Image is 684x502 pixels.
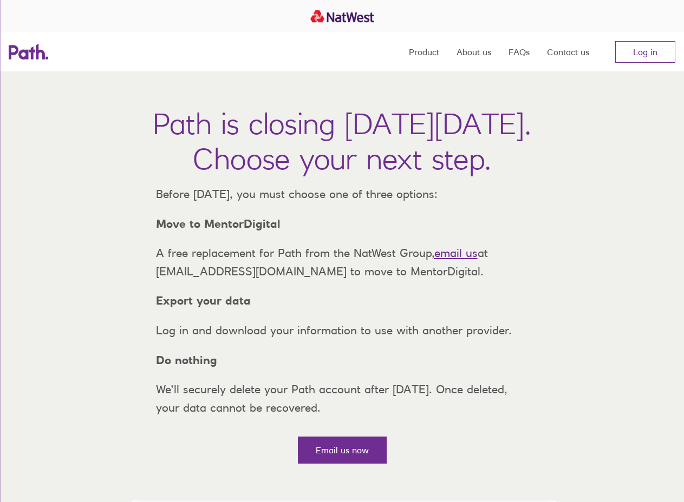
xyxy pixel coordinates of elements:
[153,106,531,176] h1: Path is closing [DATE][DATE]. Choose your next step.
[409,32,439,71] a: Product
[147,185,537,203] p: Before [DATE], you must choose one of three options:
[156,294,251,307] strong: Export your data
[457,32,491,71] a: About us
[298,437,387,464] a: Email us now
[547,32,589,71] a: Contact us
[147,244,537,280] p: A free replacement for Path from the NatWest Group, at [EMAIL_ADDRESS][DOMAIN_NAME] to move to Me...
[147,321,537,340] p: Log in and download your information to use with another provider.
[434,246,478,260] a: email us
[156,217,281,230] strong: Move to MentorDigital
[509,32,530,71] a: FAQs
[156,353,217,367] strong: Do nothing
[147,380,537,417] p: We’ll securely delete your Path account after [DATE]. Once deleted, your data cannot be recovered.
[615,41,675,63] a: Log in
